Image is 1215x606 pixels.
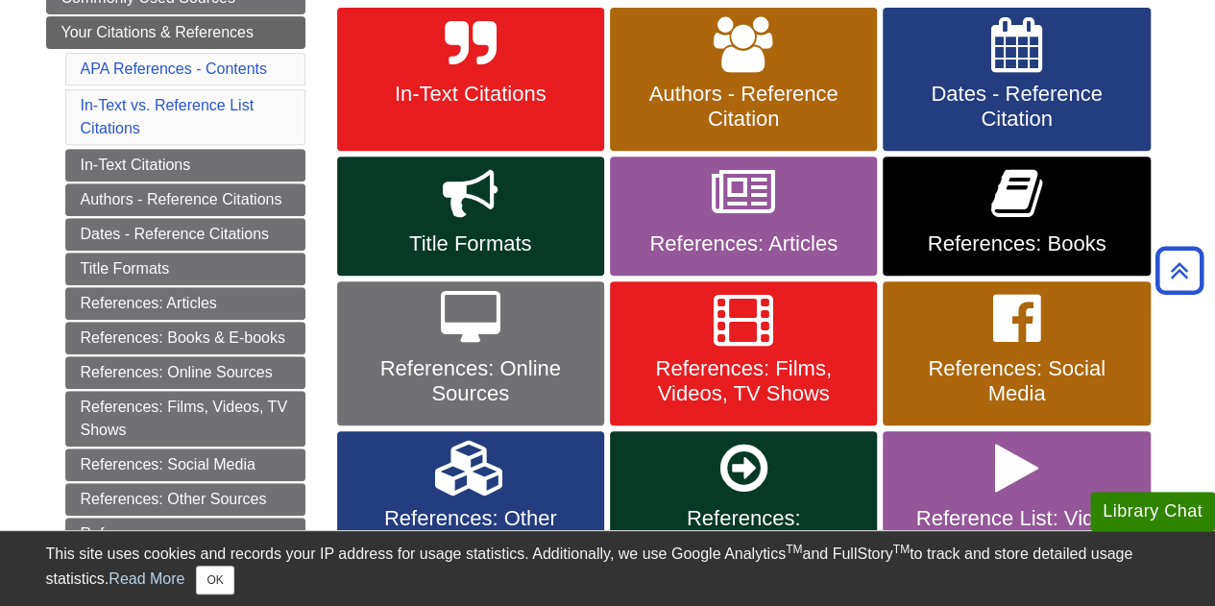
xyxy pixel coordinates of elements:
a: References: Films, Videos, TV Shows [65,391,305,447]
a: Title Formats [65,253,305,285]
a: APA References - Contents [81,61,267,77]
span: References: Online Sources [352,356,590,406]
a: References: Online Sources [65,356,305,389]
a: References: Other Sources [65,483,305,516]
a: References: Articles [610,157,877,276]
sup: TM [893,543,910,556]
a: Title Formats [337,157,604,276]
span: References: Other Sources [352,506,590,556]
a: References: Articles [65,287,305,320]
span: References: Articles [624,231,863,256]
a: References: Other Sources [337,431,604,600]
span: References: Secondary/Indirect Sources [624,506,863,581]
span: References: Books [897,231,1135,256]
a: References: Films, Videos, TV Shows [610,281,877,425]
span: References: Social Media [897,356,1135,406]
button: Close [196,566,233,594]
span: Title Formats [352,231,590,256]
a: References: Social Media [65,448,305,481]
a: Back to Top [1149,257,1210,283]
span: In-Text Citations [352,82,590,107]
a: Dates - Reference Citations [65,218,305,251]
a: In-Text Citations [337,8,604,152]
div: This site uses cookies and records your IP address for usage statistics. Additionally, we use Goo... [46,543,1170,594]
a: Dates - Reference Citation [883,8,1150,152]
span: References: Films, Videos, TV Shows [624,356,863,406]
sup: TM [786,543,802,556]
span: Your Citations & References [61,24,254,40]
span: Dates - Reference Citation [897,82,1135,132]
a: References: Social Media [883,281,1150,425]
a: Authors - Reference Citation [610,8,877,152]
a: References: Books [883,157,1150,276]
a: Your Citations & References [46,16,305,49]
a: References: Online Sources [337,281,604,425]
a: References: Books & E-books [65,322,305,354]
a: References: Secondary/Indirect Sources [65,518,305,573]
span: Reference List: Video Tutorials [897,506,1135,556]
a: In-Text vs. Reference List Citations [81,97,255,136]
a: Reference List: Video Tutorials [883,431,1150,600]
button: Library Chat [1090,492,1215,531]
a: Read More [109,570,184,587]
a: In-Text Citations [65,149,305,182]
a: Authors - Reference Citations [65,183,305,216]
span: Authors - Reference Citation [624,82,863,132]
a: References: Secondary/Indirect Sources [610,431,877,600]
